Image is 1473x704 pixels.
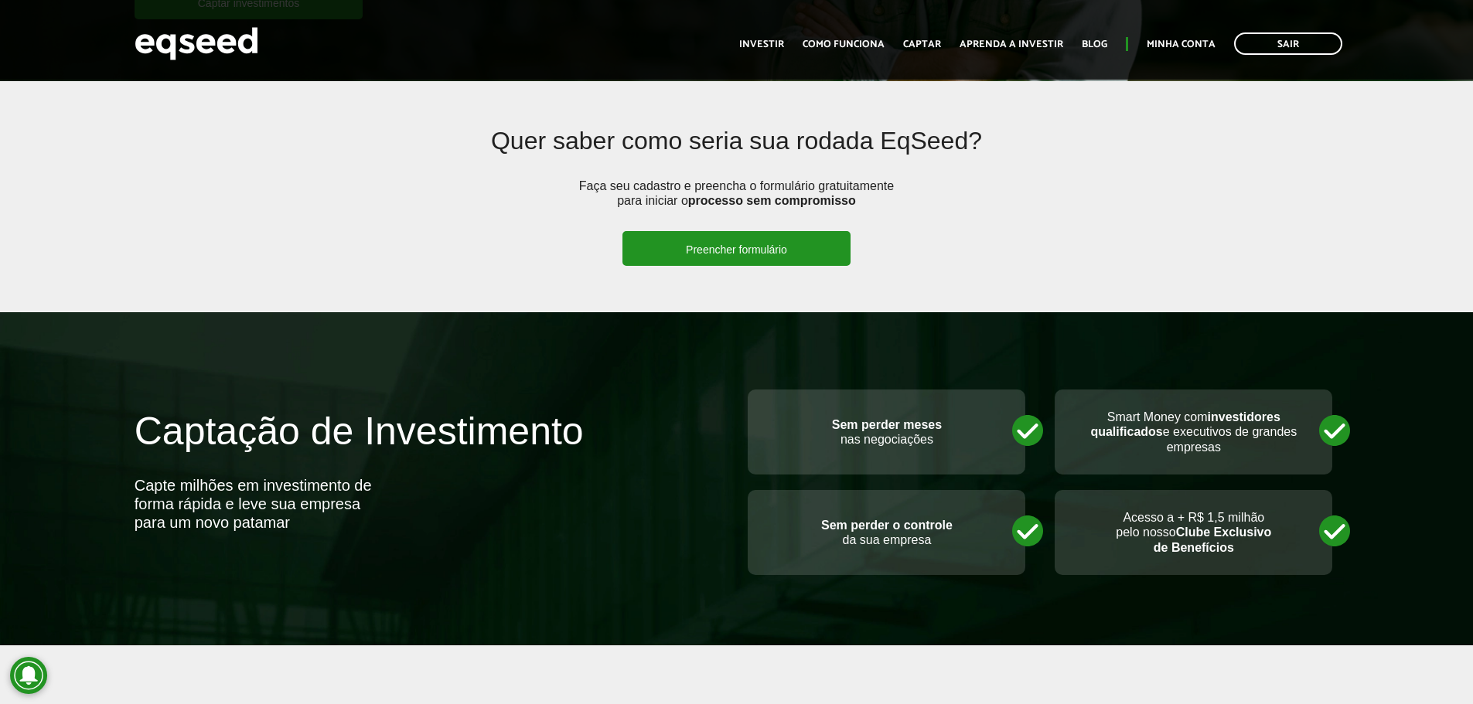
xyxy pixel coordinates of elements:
[574,179,898,231] p: Faça seu cadastro e preencha o formulário gratuitamente para iniciar o
[763,417,1010,447] p: nas negociações
[832,418,942,431] strong: Sem perder meses
[135,410,725,476] h2: Captação de Investimento
[135,476,382,532] div: Capte milhões em investimento de forma rápida e leve sua empresa para um novo patamar
[257,128,1216,178] h2: Quer saber como seria sua rodada EqSeed?
[1090,410,1280,438] strong: investidores qualificados
[1154,525,1272,553] strong: Clube Exclusivo de Benefícios
[1070,510,1317,555] p: Acesso a + R$ 1,5 milhão pelo nosso
[1082,39,1107,49] a: Blog
[803,39,885,49] a: Como funciona
[763,518,1010,547] p: da sua empresa
[1070,410,1317,454] p: Smart Money com e executivos de grandes empresas
[960,39,1063,49] a: Aprenda a investir
[821,519,953,532] strong: Sem perder o controle
[1147,39,1216,49] a: Minha conta
[688,194,856,207] strong: processo sem compromisso
[903,39,941,49] a: Captar
[1234,32,1342,55] a: Sair
[739,39,784,49] a: Investir
[135,23,258,64] img: EqSeed
[622,231,851,266] a: Preencher formulário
